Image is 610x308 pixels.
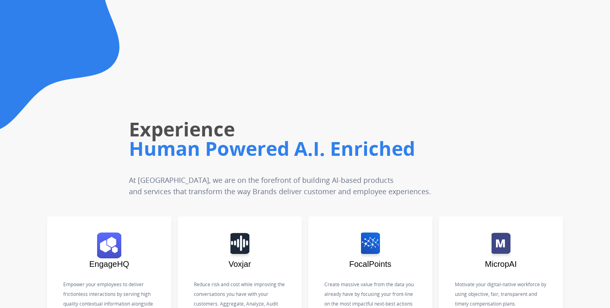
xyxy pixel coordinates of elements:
img: logo [230,233,249,258]
h1: Experience [129,116,437,142]
img: logo [361,233,380,258]
span: Voxjar [228,260,251,268]
p: At [GEOGRAPHIC_DATA], we are on the forefront of building AI-based products and services that tra... [129,174,437,197]
h1: Human Powered A.I. Enriched [129,136,437,161]
img: logo [97,233,121,258]
span: MicropAI [485,260,517,268]
span: FocalPoints [349,260,392,268]
span: EngageHQ [89,260,129,268]
img: logo [492,233,510,258]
